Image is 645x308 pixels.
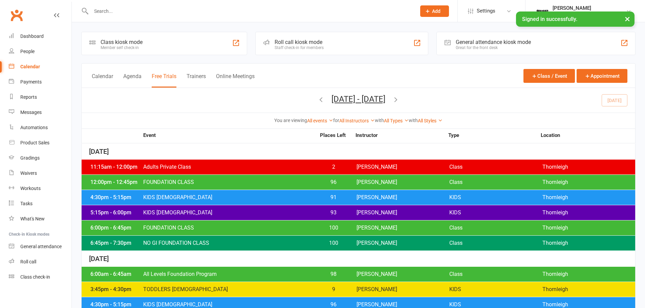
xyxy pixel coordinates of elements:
[357,225,449,231] span: [PERSON_NAME]
[357,195,449,200] span: [PERSON_NAME]
[89,302,143,307] div: 4:30pm - 5:15pm
[316,225,351,231] span: 100
[357,210,449,215] span: [PERSON_NAME]
[9,90,71,105] a: Reports
[449,287,542,292] span: KIDS
[536,4,549,18] img: thumb_image1722295729.png
[542,271,635,277] span: Thornleigh
[152,73,176,88] button: Free Trials
[89,180,143,185] div: 12:00pm - 12:45pm
[101,39,143,45] div: Class kiosk mode
[89,195,143,200] div: 4:30pm - 5:15pm
[542,164,635,170] span: Thornleigh
[275,45,324,50] div: Staff check-in for members
[449,210,542,215] span: KIDS
[316,164,351,170] span: 2
[542,240,635,246] span: Thornleigh
[315,133,350,138] strong: Places Left
[542,180,635,185] span: Thornleigh
[542,287,635,292] span: Thornleigh
[9,166,71,181] a: Waivers
[9,29,71,44] a: Dashboard
[20,49,35,54] div: People
[449,302,542,307] span: KIDS
[448,133,541,138] strong: Type
[275,39,324,45] div: Roll call kiosk mode
[89,287,143,292] div: 3:45pm - 4:30pm
[89,271,143,277] div: 6:00am - 6:45am
[553,5,626,11] div: [PERSON_NAME]
[357,164,449,170] span: [PERSON_NAME]
[339,118,375,123] a: All Instructors
[82,251,635,267] div: [DATE]
[384,118,409,123] a: All Types
[316,240,351,246] span: 100
[274,118,307,123] strong: You are viewing
[143,271,316,277] span: All Levels Foundation Program
[89,225,143,231] div: 6:00pm - 6:45pm
[20,201,33,206] div: Tasks
[9,196,71,211] a: Tasks
[449,180,542,185] span: Class
[307,118,333,123] a: All events
[20,259,36,264] div: Roll call
[375,118,384,123] strong: with
[20,170,37,176] div: Waivers
[143,225,316,231] span: FOUNDATION CLASS
[216,73,255,88] button: Online Meetings
[123,73,142,88] button: Agenda
[541,133,633,138] strong: Location
[20,64,40,69] div: Calendar
[20,244,62,249] div: General attendance
[542,195,635,200] span: Thornleigh
[9,181,71,196] a: Workouts
[9,239,71,254] a: General attendance kiosk mode
[143,302,316,307] span: KIDS [DEMOGRAPHIC_DATA]
[20,79,42,85] div: Payments
[449,240,542,246] span: Class
[522,16,577,22] span: Signed in successfully.
[143,133,315,138] strong: Event
[357,180,449,185] span: [PERSON_NAME]
[143,164,316,170] span: Adults Private Class
[143,180,316,185] span: FOUNDATION CLASS
[20,125,48,130] div: Automations
[542,302,635,307] span: Thornleigh
[357,271,449,277] span: [PERSON_NAME]
[316,195,351,200] span: 91
[9,74,71,90] a: Payments
[20,216,45,221] div: What's New
[577,69,627,83] button: Appointment
[316,302,351,307] span: 96
[8,7,25,24] a: Clubworx
[89,164,143,170] div: 11:15am - 12:00pm
[89,240,143,246] div: 6:45pm - 7:30pm
[9,211,71,227] a: What's New
[20,110,42,115] div: Messages
[449,225,542,231] span: Class
[143,287,316,292] span: TODDLERS [DEMOGRAPHIC_DATA]
[621,11,633,26] button: ×
[357,287,449,292] span: [PERSON_NAME]
[456,45,531,50] div: Great for the front desk
[9,135,71,150] a: Product Sales
[20,140,49,145] div: Product Sales
[542,225,635,231] span: Thornleigh
[20,94,37,100] div: Reports
[449,271,542,277] span: Class
[82,144,635,160] div: [DATE]
[357,302,449,307] span: [PERSON_NAME]
[9,150,71,166] a: Gradings
[20,274,50,280] div: Class check-in
[89,6,411,16] input: Search...
[143,195,316,200] span: KIDS [DEMOGRAPHIC_DATA]
[20,33,44,39] div: Dashboard
[542,210,635,215] span: Thornleigh
[356,133,448,138] strong: Instructor
[456,39,531,45] div: General attendance kiosk mode
[143,240,316,246] span: NO GI FOUNDATION CLASS
[9,59,71,74] a: Calendar
[523,69,575,83] button: Class / Event
[331,94,385,104] button: [DATE] - [DATE]
[316,210,351,215] span: 93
